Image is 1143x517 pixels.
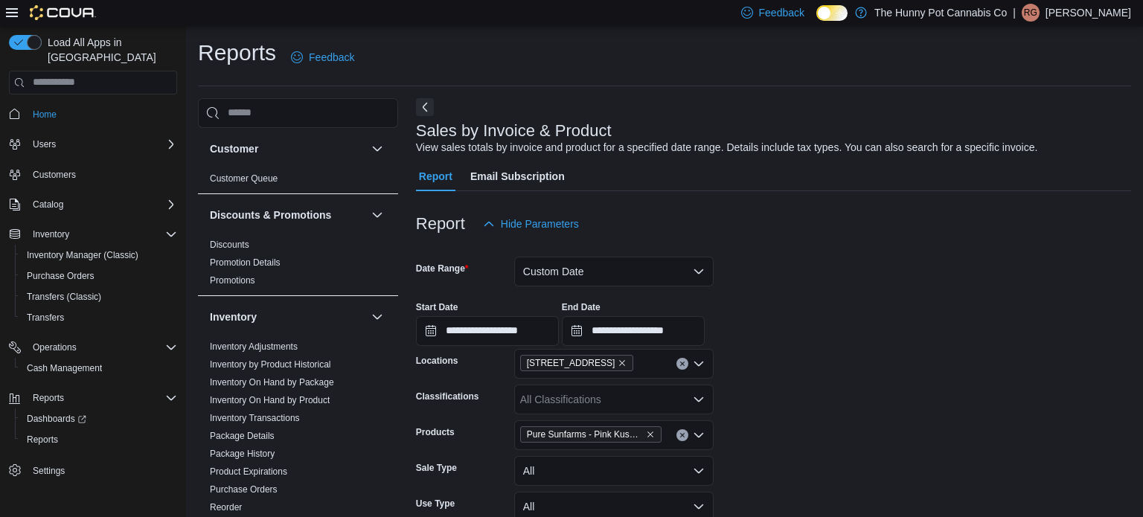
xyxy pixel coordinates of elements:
[562,316,705,346] input: Press the down key to open a popover containing a calendar.
[693,429,705,441] button: Open list of options
[42,35,177,65] span: Load All Apps in [GEOGRAPHIC_DATA]
[21,267,100,285] a: Purchase Orders
[27,462,71,480] a: Settings
[33,341,77,353] span: Operations
[27,434,58,446] span: Reports
[416,391,479,402] label: Classifications
[210,502,242,513] a: Reorder
[210,341,298,352] a: Inventory Adjustments
[33,109,57,121] span: Home
[676,358,688,370] button: Clear input
[210,141,258,156] h3: Customer
[210,173,278,184] a: Customer Queue
[33,465,65,477] span: Settings
[520,355,634,371] span: 145 Silver Reign Dr
[416,498,455,510] label: Use Type
[416,140,1038,155] div: View sales totals by invoice and product for a specified date range. Details include tax types. Y...
[210,501,242,513] span: Reorder
[21,246,177,264] span: Inventory Manager (Classic)
[33,169,76,181] span: Customers
[816,21,817,22] span: Dark Mode
[15,429,183,450] button: Reports
[416,355,458,367] label: Locations
[21,410,92,428] a: Dashboards
[27,105,177,123] span: Home
[27,165,177,184] span: Customers
[210,412,300,424] span: Inventory Transactions
[3,164,183,185] button: Customers
[27,225,75,243] button: Inventory
[21,359,108,377] a: Cash Management
[198,236,398,295] div: Discounts & Promotions
[27,291,101,303] span: Transfers (Classic)
[693,358,705,370] button: Open list of options
[15,266,183,286] button: Purchase Orders
[470,161,565,191] span: Email Subscription
[21,288,107,306] a: Transfers (Classic)
[210,341,298,353] span: Inventory Adjustments
[21,309,70,327] a: Transfers
[27,338,177,356] span: Operations
[3,103,183,125] button: Home
[33,392,64,404] span: Reports
[368,308,386,326] button: Inventory
[210,484,278,495] span: Purchase Orders
[210,257,281,268] a: Promotion Details
[198,170,398,193] div: Customer
[416,215,465,233] h3: Report
[1022,4,1040,22] div: Ryckolos Griffiths
[520,426,662,443] span: Pure Sunfarms - Pink Kush - 3.5g
[1046,4,1131,22] p: [PERSON_NAME]
[33,138,56,150] span: Users
[27,166,82,184] a: Customers
[210,309,365,324] button: Inventory
[210,430,275,442] span: Package Details
[416,316,559,346] input: Press the down key to open a popover containing a calendar.
[210,359,331,370] span: Inventory by Product Historical
[3,459,183,481] button: Settings
[416,98,434,116] button: Next
[527,427,643,442] span: Pure Sunfarms - Pink Kush - 3.5g
[693,394,705,405] button: Open list of options
[210,413,300,423] a: Inventory Transactions
[210,275,255,286] a: Promotions
[477,209,585,239] button: Hide Parameters
[874,4,1007,22] p: The Hunny Pot Cannabis Co
[416,426,455,438] label: Products
[27,338,83,356] button: Operations
[676,429,688,441] button: Clear input
[210,239,249,251] span: Discounts
[210,309,257,324] h3: Inventory
[416,462,457,474] label: Sale Type
[210,208,365,222] button: Discounts & Promotions
[198,38,276,68] h1: Reports
[210,394,330,406] span: Inventory On Hand by Product
[514,456,714,486] button: All
[15,286,183,307] button: Transfers (Classic)
[3,194,183,215] button: Catalog
[1024,4,1037,22] span: RG
[210,431,275,441] a: Package Details
[15,245,183,266] button: Inventory Manager (Classic)
[21,267,177,285] span: Purchase Orders
[27,225,177,243] span: Inventory
[27,362,102,374] span: Cash Management
[21,431,177,449] span: Reports
[21,431,64,449] a: Reports
[646,430,655,439] button: Remove Pure Sunfarms - Pink Kush - 3.5g from selection in this group
[210,466,287,477] a: Product Expirations
[368,140,386,158] button: Customer
[210,240,249,250] a: Discounts
[501,216,579,231] span: Hide Parameters
[3,224,183,245] button: Inventory
[27,413,86,425] span: Dashboards
[21,246,144,264] a: Inventory Manager (Classic)
[210,484,278,495] a: Purchase Orders
[27,270,95,282] span: Purchase Orders
[618,359,627,367] button: Remove 145 Silver Reign Dr from selection in this group
[210,173,278,184] span: Customer Queue
[210,274,255,286] span: Promotions
[562,301,601,313] label: End Date
[27,135,62,153] button: Users
[15,307,183,328] button: Transfers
